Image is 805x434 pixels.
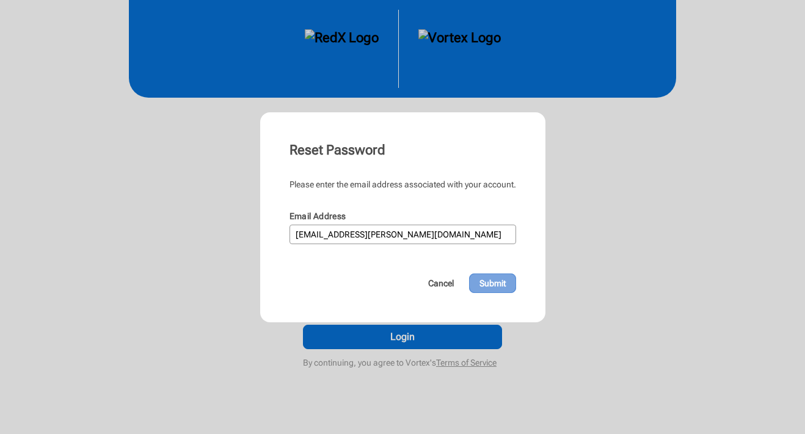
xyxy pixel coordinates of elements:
button: Submit [469,273,516,293]
label: Email Address [290,211,346,221]
span: Cancel [428,277,454,289]
div: Reset Password [290,142,516,159]
span: Submit [479,277,506,289]
button: Cancel [418,273,464,293]
div: Please enter the email address associated with your account. [290,178,516,190]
